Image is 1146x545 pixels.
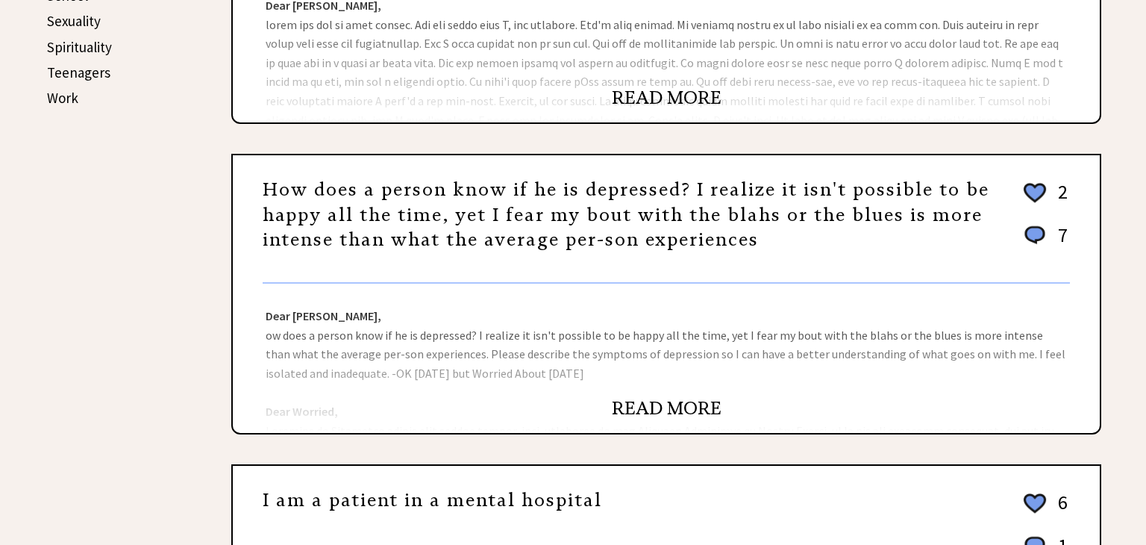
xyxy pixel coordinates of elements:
[47,38,112,56] a: Spirituality
[1050,222,1068,262] td: 7
[233,284,1100,433] div: ow does a person know if he is depressed? I realize it isn't possible to be happy all the time, y...
[266,308,381,323] strong: Dear [PERSON_NAME],
[1021,490,1048,517] img: heart_outline%202.png
[612,397,721,420] a: READ MORE
[1021,180,1048,206] img: heart_outline%202.png
[47,12,101,30] a: Sexuality
[612,87,721,109] a: READ MORE
[1050,490,1068,532] td: 6
[263,489,602,511] a: I am a patient in a mental hospital
[263,178,989,251] a: How does a person know if he is depressed? I realize it isn't possible to be happy all the time, ...
[1021,223,1048,247] img: message_round%201.png
[47,89,78,107] a: Work
[47,63,110,81] a: Teenagers
[1050,179,1068,221] td: 2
